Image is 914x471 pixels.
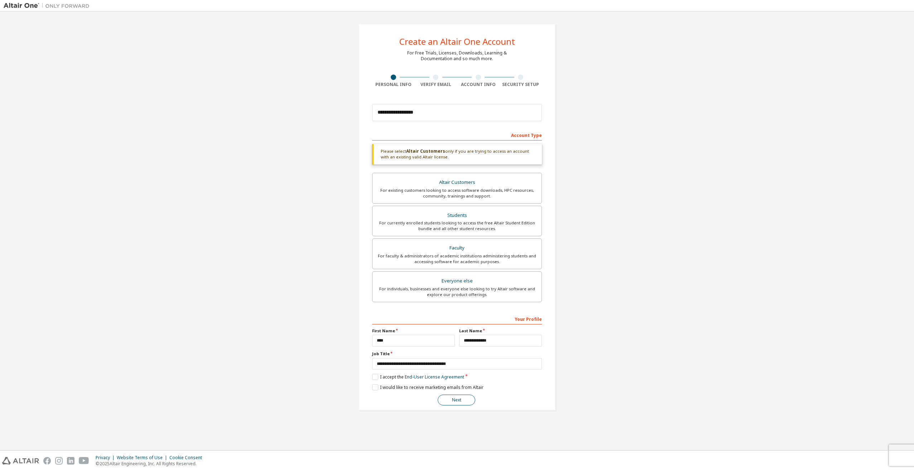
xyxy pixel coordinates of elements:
div: Faculty [377,243,537,253]
a: End-User License Agreement [405,374,464,380]
div: For Free Trials, Licenses, Downloads, Learning & Documentation and so much more. [407,50,507,62]
img: instagram.svg [55,457,63,465]
div: Security Setup [500,82,542,87]
img: altair_logo.svg [2,457,39,465]
label: I accept the [372,374,464,380]
div: Verify Email [415,82,457,87]
div: Privacy [96,455,117,461]
div: Website Terms of Use [117,455,169,461]
div: Account Info [457,82,500,87]
div: Create an Altair One Account [399,37,515,46]
button: Next [438,395,475,405]
div: Your Profile [372,313,542,324]
div: For existing customers looking to access software downloads, HPC resources, community, trainings ... [377,187,537,199]
img: Altair One [4,2,93,9]
div: For faculty & administrators of academic institutions administering students and accessing softwa... [377,253,537,265]
div: For currently enrolled students looking to access the free Altair Student Edition bundle and all ... [377,220,537,232]
label: Job Title [372,351,542,357]
div: For individuals, businesses and everyone else looking to try Altair software and explore our prod... [377,286,537,298]
label: I would like to receive marketing emails from Altair [372,384,484,390]
img: youtube.svg [79,457,89,465]
label: First Name [372,328,455,334]
div: Please select only if you are trying to access an account with an existing valid Altair license. [372,144,542,165]
p: © 2025 Altair Engineering, Inc. All Rights Reserved. [96,461,206,467]
div: Students [377,210,537,220]
div: Personal Info [372,82,415,87]
div: Altair Customers [377,177,537,187]
div: Cookie Consent [169,455,206,461]
div: Everyone else [377,276,537,286]
label: Last Name [459,328,542,334]
img: facebook.svg [43,457,51,465]
img: linkedin.svg [67,457,74,465]
b: Altair Customers [406,148,445,154]
div: Account Type [372,129,542,141]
